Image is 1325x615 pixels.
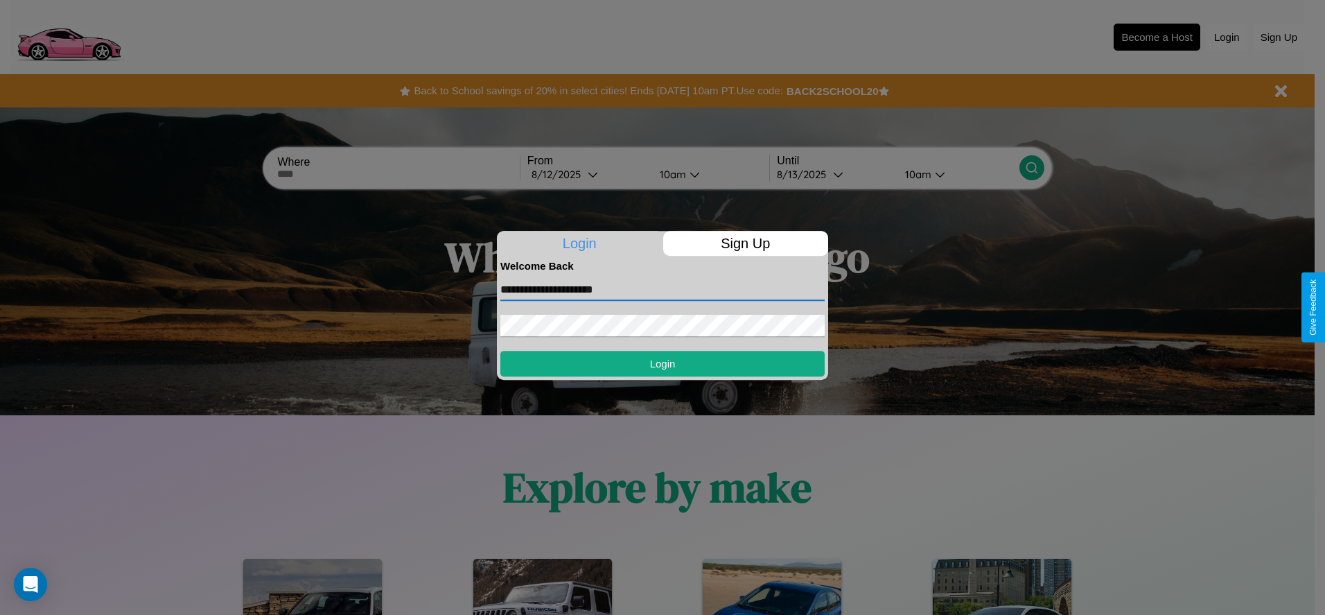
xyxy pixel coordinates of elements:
[500,351,825,376] button: Login
[1308,279,1318,336] div: Give Feedback
[14,568,47,601] div: Open Intercom Messenger
[497,231,662,256] p: Login
[663,231,829,256] p: Sign Up
[500,260,825,272] h4: Welcome Back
